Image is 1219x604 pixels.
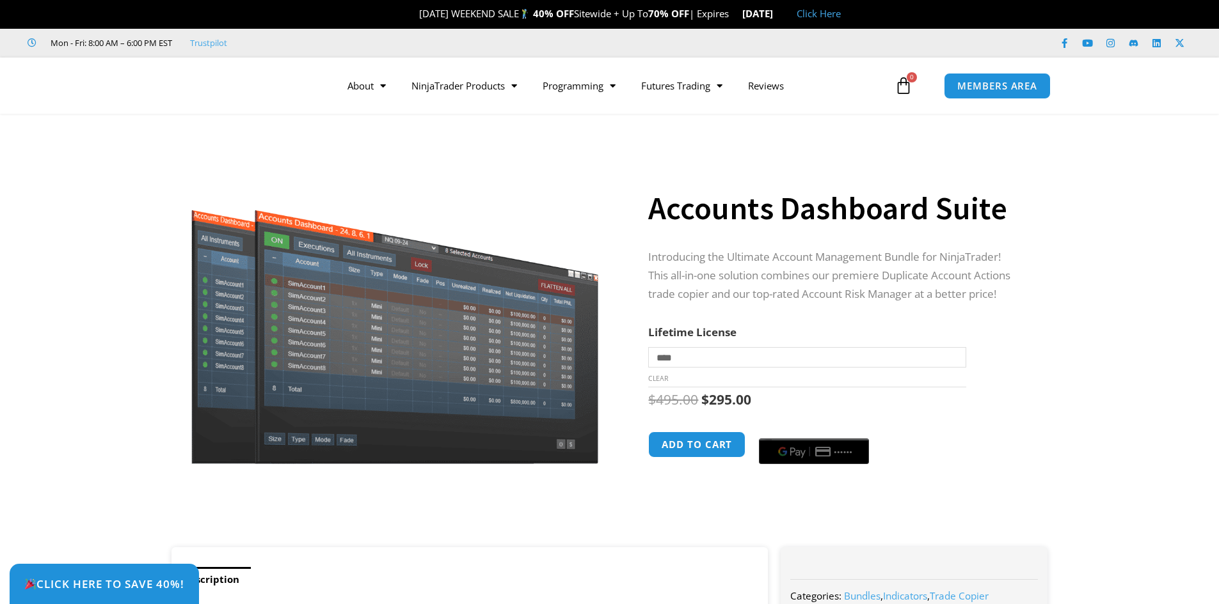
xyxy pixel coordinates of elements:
[335,71,891,100] nav: Menu
[533,7,574,20] strong: 40% OFF
[24,578,184,589] span: Click Here to save 40%!
[907,72,917,82] span: 0
[530,71,628,100] a: Programming
[10,564,199,604] a: 🎉Click Here to save 40%!
[774,9,783,19] img: 🏭
[648,391,656,408] span: $
[190,35,227,50] a: Trustpilot
[742,7,784,20] strong: [DATE]
[648,186,1022,231] h1: Accounts Dashboard Suite
[701,391,709,408] span: $
[151,63,289,109] img: LogoAI | Affordable Indicators – NinjaTrader
[797,7,841,20] a: Click Here
[399,71,530,100] a: NinjaTrader Products
[406,7,742,20] span: [DATE] WEEKEND SALE Sitewide + Up To | Expires
[189,136,601,464] img: Screenshot 2024-08-26 155710eeeee
[957,81,1037,91] span: MEMBERS AREA
[648,391,698,408] bdi: 495.00
[756,430,872,431] iframe: Secure payment input frame
[648,248,1022,304] p: Introducing the Ultimate Account Management Bundle for NinjaTrader! This all-in-one solution comb...
[729,9,739,19] img: ⌛
[25,578,36,589] img: 🎉
[520,9,529,19] img: 🏌️‍♂️
[628,71,735,100] a: Futures Trading
[648,7,689,20] strong: 70% OFF
[648,431,745,458] button: Add to cart
[648,374,668,383] a: Clear options
[648,325,737,339] label: Lifetime License
[875,67,932,104] a: 0
[835,447,854,456] text: ••••••
[47,35,172,50] span: Mon - Fri: 8:00 AM – 6:00 PM EST
[701,391,751,408] bdi: 295.00
[409,9,418,19] img: 🎉
[735,71,797,100] a: Reviews
[944,73,1051,99] a: MEMBERS AREA
[335,71,399,100] a: About
[759,438,869,464] button: Buy with GPay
